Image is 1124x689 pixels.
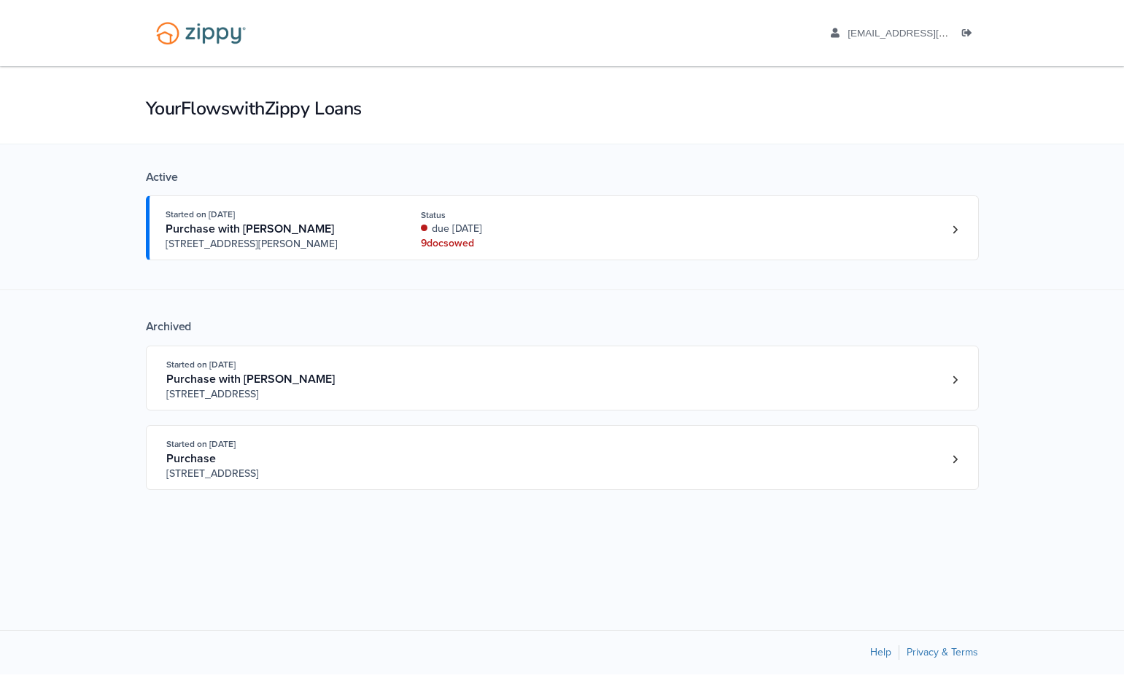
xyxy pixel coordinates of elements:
span: Started on [DATE] [166,439,236,449]
div: Status [421,209,616,222]
a: Help [870,646,891,658]
a: Open loan 4088491 [146,425,979,490]
a: Open loan 4100895 [146,346,979,410]
div: due [DATE] [421,222,616,236]
div: Archived [146,319,979,334]
div: Active [146,170,979,184]
a: Open loan 4238297 [146,195,979,260]
span: Started on [DATE] [166,209,235,219]
div: 9 doc s owed [421,236,616,251]
span: [STREET_ADDRESS] [166,387,389,402]
span: Purchase with [PERSON_NAME] [166,372,335,386]
span: Purchase with [PERSON_NAME] [166,222,334,236]
a: Loan number 4088491 [945,448,966,470]
span: ahawes623@gmail.com [848,28,1015,39]
h1: Your Flows with Zippy Loans [146,96,979,121]
img: Logo [147,15,255,52]
span: Purchase [166,451,216,466]
span: [STREET_ADDRESS] [166,467,389,481]
a: edit profile [831,28,1015,42]
a: Loan number 4238297 [945,219,966,241]
span: Started on [DATE] [166,359,236,370]
a: Loan number 4100895 [945,369,966,391]
span: [STREET_ADDRESS][PERSON_NAME] [166,237,388,252]
a: Log out [962,28,978,42]
a: Privacy & Terms [907,646,978,658]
